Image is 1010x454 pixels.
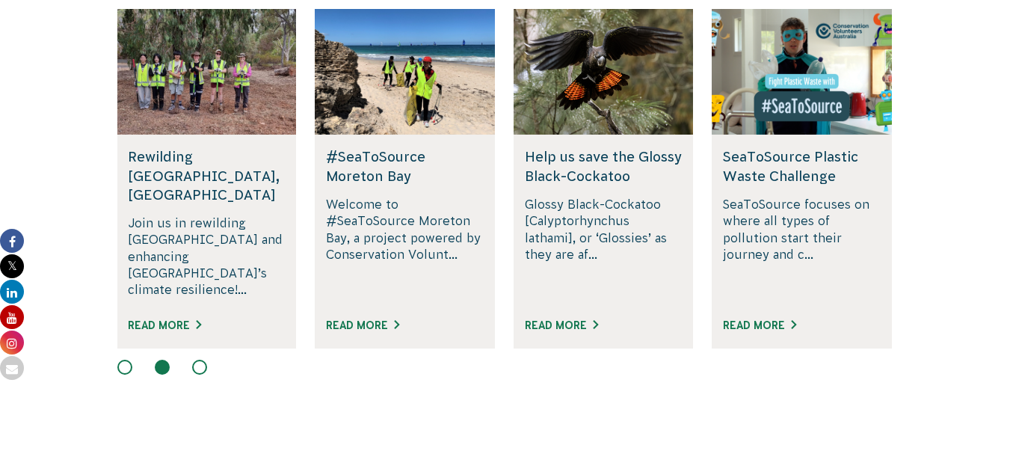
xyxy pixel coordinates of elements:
button: Subscribe [16,85,994,112]
h5: Help us save the Glossy Black-Cockatoo [525,147,683,185]
a: Read More [128,319,201,331]
p: Keep up to date with all the conservation projects you can participate in. [16,58,994,76]
p: Glossy Black-Cockatoo [Calyptorhynchus lathami], or ‘Glossies’ as they are af... [525,196,683,301]
h5: Rewilding [GEOGRAPHIC_DATA], [GEOGRAPHIC_DATA] [128,147,286,204]
p: Welcome to #SeaToSource Moreton Bay, a project powered by Conservation Volunt... [326,196,484,301]
p: Join us in rewilding [GEOGRAPHIC_DATA] and enhancing [GEOGRAPHIC_DATA]’s climate resilience!... [128,215,286,301]
span: Subscribe to our newsletter [16,18,272,40]
h5: #SeaToSource Moreton Bay [326,147,484,185]
a: Read More [326,319,399,331]
p: SeaToSource focuses on where all types of pollution start their journey and c... [723,196,881,301]
a: Read More [723,319,796,331]
h5: SeaToSource Plastic Waste Challenge [723,147,881,185]
a: Read More [525,319,598,331]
